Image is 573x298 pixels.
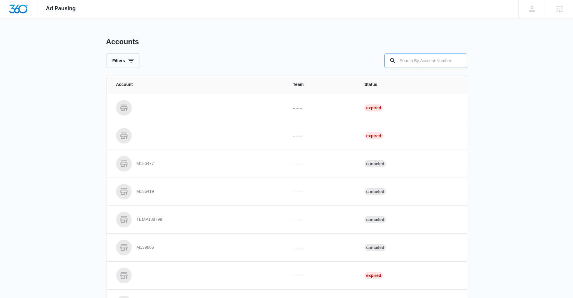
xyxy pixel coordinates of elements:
button: Filters [106,53,140,68]
span: Ad Pausing [46,5,76,12]
div: Canceled [365,244,386,251]
span: Status [365,81,457,88]
p: – – – [293,245,350,251]
p: – – – [293,105,350,111]
h1: Accounts [106,37,139,46]
p: – – – [293,133,350,139]
input: Search By Account Number [384,53,467,68]
div: Canceled [365,188,386,195]
p: M139866 [137,245,154,251]
a: M186419 [116,184,279,199]
p: – – – [293,189,350,195]
a: TEMP188799 [116,212,279,227]
div: Expired [365,272,383,279]
div: Expired [365,104,383,111]
p: – – – [293,217,350,223]
p: M186419 [137,189,154,195]
div: Canceled [365,160,386,167]
span: Team [293,81,350,88]
div: Expired [365,132,383,139]
p: TEMP188799 [137,217,162,223]
p: – – – [293,161,350,167]
p: M186477 [137,161,154,167]
span: Account [116,81,279,88]
div: Canceled [365,216,386,223]
a: M139866 [116,240,279,255]
p: – – – [293,272,350,279]
a: M186477 [116,156,279,172]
